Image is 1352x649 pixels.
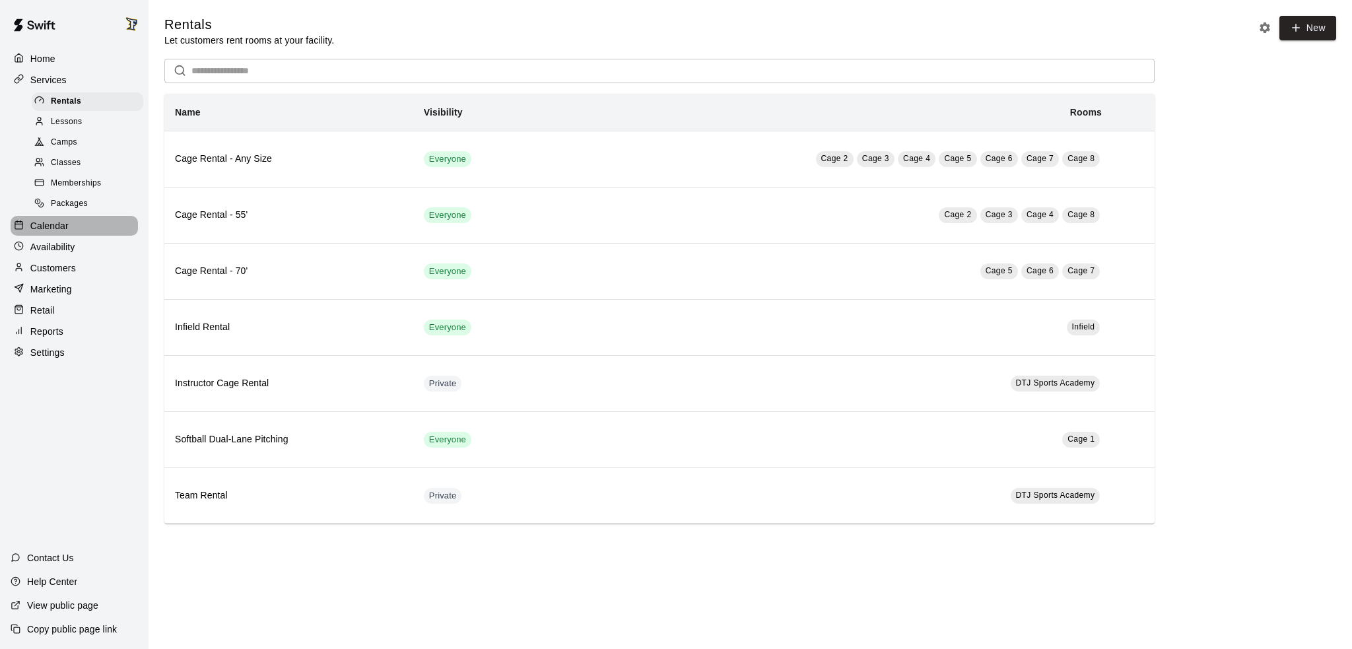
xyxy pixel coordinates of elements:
a: Calendar [11,216,138,236]
a: Retail [11,300,138,320]
p: Customers [30,261,76,275]
div: Rentals [32,92,143,111]
span: Cage 4 [1027,210,1054,219]
div: This service is visible to all of your customers [424,320,471,335]
b: Rooms [1070,107,1102,118]
h5: Rentals [164,16,334,34]
span: Cage 5 [944,154,971,163]
span: Cage 6 [986,154,1013,163]
h6: Cage Rental - 70' [175,264,403,279]
span: Cage 8 [1067,210,1095,219]
div: Lessons [32,113,143,131]
div: This service is hidden, and can only be accessed via a direct link [424,488,462,504]
a: Home [11,49,138,69]
a: Reports [11,322,138,341]
p: Contact Us [27,551,74,564]
p: Reports [30,325,63,338]
span: Lessons [51,116,83,129]
span: Cage 2 [821,154,848,163]
div: Classes [32,154,143,172]
a: Services [11,70,138,90]
span: Everyone [424,434,471,446]
h6: Cage Rental - Any Size [175,152,403,166]
a: Rentals [32,91,149,112]
span: Everyone [424,209,471,222]
span: Everyone [424,322,471,334]
span: Camps [51,136,77,149]
p: Calendar [30,219,69,232]
p: Services [30,73,67,86]
p: Settings [30,346,65,359]
span: Cage 3 [862,154,889,163]
h6: Softball Dual-Lane Pitching [175,432,403,447]
span: Private [424,378,462,390]
span: Infield [1072,322,1095,331]
span: Everyone [424,153,471,166]
div: Trevor Walraven [121,11,149,37]
a: Memberships [32,174,149,194]
span: DTJ Sports Academy [1016,378,1095,388]
h6: Infield Rental [175,320,403,335]
span: Cage 3 [986,210,1013,219]
span: Rentals [51,95,81,108]
div: This service is hidden, and can only be accessed via a direct link [424,376,462,392]
a: Marketing [11,279,138,299]
div: This service is visible to all of your customers [424,207,471,223]
span: Classes [51,156,81,170]
a: Packages [32,194,149,215]
p: Copy public page link [27,623,117,636]
h6: Cage Rental - 55' [175,208,403,222]
a: Camps [32,133,149,153]
span: DTJ Sports Academy [1016,491,1095,500]
p: Availability [30,240,75,254]
b: Name [175,107,201,118]
div: Packages [32,195,143,213]
p: View public page [27,599,98,612]
table: simple table [164,94,1155,524]
a: Lessons [32,112,149,132]
div: This service is visible to all of your customers [424,151,471,167]
h6: Team Rental [175,489,403,503]
img: Trevor Walraven [123,16,139,32]
p: Let customers rent rooms at your facility. [164,34,334,47]
span: Cage 7 [1067,266,1095,275]
div: Camps [32,133,143,152]
div: Memberships [32,174,143,193]
span: Memberships [51,177,101,190]
span: Everyone [424,265,471,278]
span: Cage 5 [986,266,1013,275]
span: Cage 7 [1027,154,1054,163]
a: Classes [32,153,149,174]
span: Cage 2 [944,210,971,219]
span: Cage 1 [1067,434,1095,444]
a: Customers [11,258,138,278]
button: Rental settings [1255,18,1275,38]
p: Retail [30,304,55,317]
span: Private [424,490,462,502]
span: Packages [51,197,88,211]
span: Cage 4 [903,154,930,163]
h6: Instructor Cage Rental [175,376,403,391]
p: Marketing [30,283,72,296]
span: Cage 8 [1067,154,1095,163]
b: Visibility [424,107,463,118]
p: Home [30,52,55,65]
p: Help Center [27,575,77,588]
a: Availability [11,237,138,257]
div: This service is visible to all of your customers [424,263,471,279]
div: This service is visible to all of your customers [424,432,471,448]
span: Cage 6 [1027,266,1054,275]
a: Settings [11,343,138,362]
a: New [1279,16,1336,40]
